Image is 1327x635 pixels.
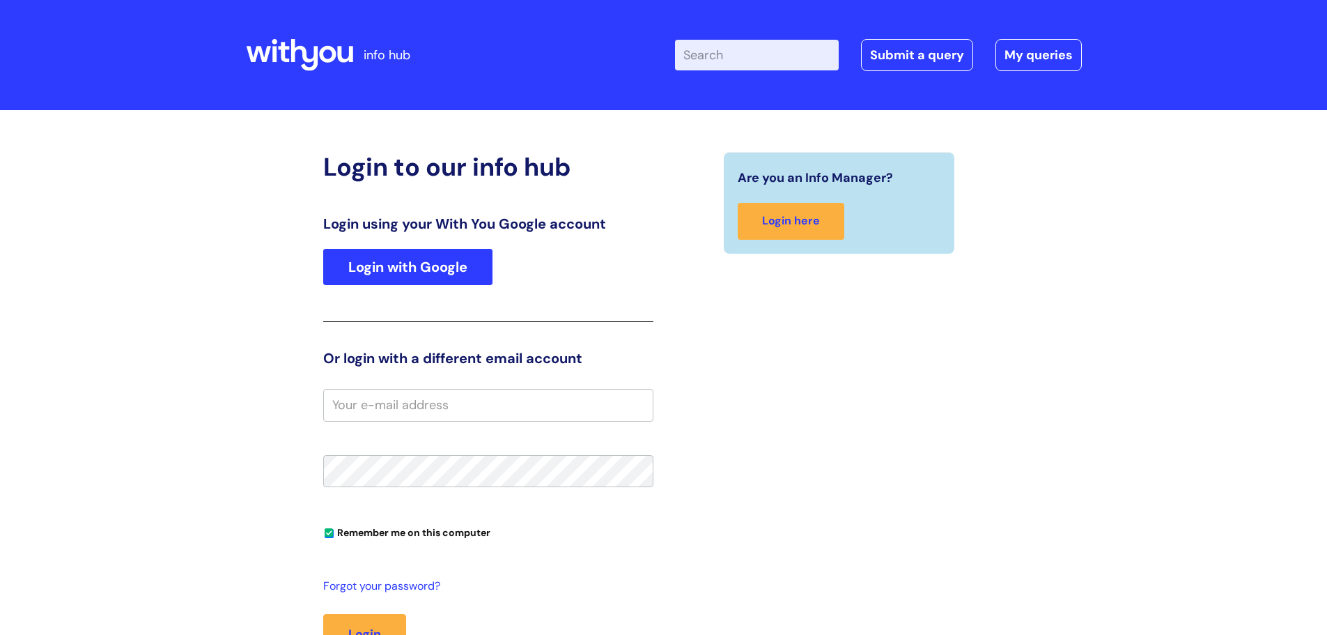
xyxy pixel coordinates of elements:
h3: Or login with a different email account [323,350,653,367]
div: You can uncheck this option if you're logging in from a shared device [323,521,653,543]
h2: Login to our info hub [323,152,653,182]
a: My queries [995,39,1082,71]
a: Submit a query [861,39,973,71]
p: info hub [364,44,410,66]
label: Remember me on this computer [323,523,490,539]
a: Login here [738,203,844,240]
span: Are you an Info Manager? [738,167,893,189]
input: Remember me on this computer [325,529,334,538]
input: Search [675,40,839,70]
input: Your e-mail address [323,389,653,421]
a: Login with Google [323,249,492,285]
a: Forgot your password? [323,576,646,597]
h3: Login using your With You Google account [323,215,653,232]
